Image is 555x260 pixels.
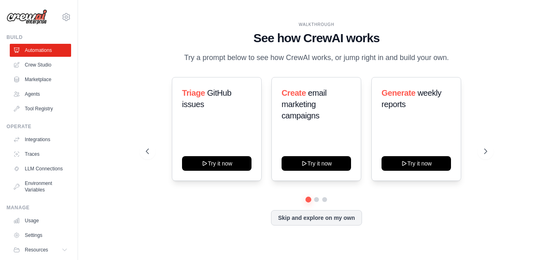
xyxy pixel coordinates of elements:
img: Logo [7,9,47,25]
a: Automations [10,44,71,57]
span: Resources [25,247,48,253]
button: Resources [10,243,71,256]
button: Try it now [182,156,251,171]
a: Marketplace [10,73,71,86]
button: Try it now [382,156,451,171]
div: Operate [7,123,71,130]
a: Usage [10,214,71,227]
h1: See how CrewAI works [146,31,487,45]
button: Try it now [282,156,351,171]
span: Create [282,88,306,97]
a: Integrations [10,133,71,146]
div: Build [7,34,71,41]
span: Generate [382,88,416,97]
a: Environment Variables [10,177,71,196]
span: GitHub issues [182,88,232,109]
a: Agents [10,88,71,101]
a: Settings [10,229,71,242]
span: Triage [182,88,205,97]
button: Skip and explore on my own [271,210,362,226]
a: Tool Registry [10,102,71,115]
a: Crew Studio [10,58,71,71]
iframe: Chat Widget [514,221,555,260]
span: weekly reports [382,88,441,109]
span: email marketing campaigns [282,88,327,120]
a: Traces [10,148,71,161]
div: Manage [7,204,71,211]
a: LLM Connections [10,162,71,175]
p: Try a prompt below to see how CrewAI works, or jump right in and build your own. [180,52,453,64]
div: WALKTHROUGH [146,21,487,28]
